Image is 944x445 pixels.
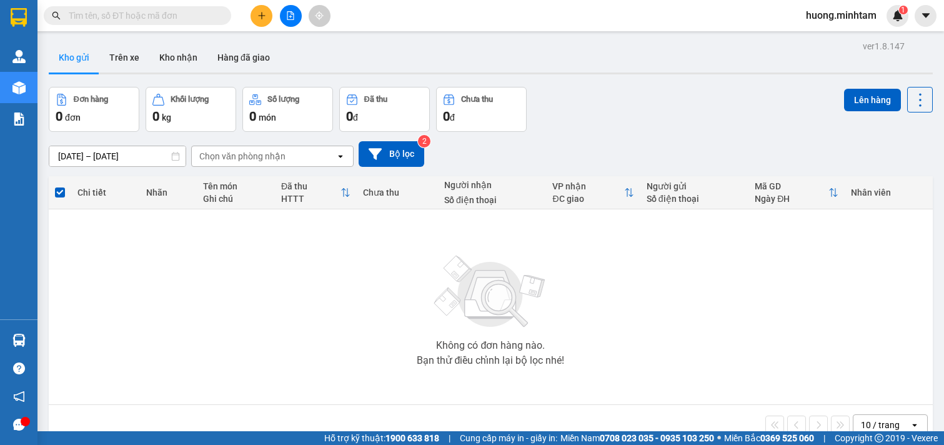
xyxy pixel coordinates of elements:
div: Nhãn [146,187,190,197]
span: question-circle [13,362,25,374]
button: Trên xe [99,42,149,72]
button: Số lượng0món [242,87,333,132]
span: | [449,431,450,445]
div: Đã thu [281,181,340,191]
button: Kho nhận [149,42,207,72]
div: Số lượng [267,95,299,104]
strong: 0369 525 060 [760,433,814,443]
button: caret-down [915,5,937,27]
span: ⚪️ [717,436,721,441]
button: Lên hàng [844,89,901,111]
button: Đơn hàng0đơn [49,87,139,132]
span: search [52,11,61,20]
button: Khối lượng0kg [146,87,236,132]
sup: 2 [418,135,430,147]
span: message [13,419,25,431]
span: đ [353,112,358,122]
div: Bạn thử điều chỉnh lại bộ lọc nhé! [417,356,564,366]
th: Toggle SortBy [275,176,357,209]
th: Toggle SortBy [748,176,845,209]
img: warehouse-icon [12,50,26,63]
div: Người nhận [444,180,540,190]
div: Tên món [203,181,269,191]
button: aim [309,5,330,27]
button: Bộ lọc [359,141,424,167]
span: | [823,431,825,445]
span: file-add [286,11,295,20]
span: Hỗ trợ kỹ thuật: [324,431,439,445]
button: file-add [280,5,302,27]
span: đ [450,112,455,122]
strong: 1900 633 818 [385,433,439,443]
div: Nhân viên [851,187,927,197]
span: 0 [249,109,256,124]
span: copyright [875,434,883,442]
img: svg+xml;base64,PHN2ZyBjbGFzcz0ibGlzdC1wbHVnX19zdmciIHhtbG5zPSJodHRwOi8vd3d3LnczLm9yZy8yMDAwL3N2Zy... [428,248,553,336]
div: Chi tiết [77,187,134,197]
span: Cung cấp máy in - giấy in: [460,431,557,445]
span: 0 [346,109,353,124]
div: Ngày ĐH [755,194,828,204]
img: warehouse-icon [12,81,26,94]
span: đơn [65,112,81,122]
div: Ghi chú [203,194,269,204]
svg: open [335,151,345,161]
span: aim [315,11,324,20]
div: ver 1.8.147 [863,39,905,53]
div: VP nhận [552,181,624,191]
span: 0 [152,109,159,124]
th: Toggle SortBy [546,176,640,209]
span: 1 [901,6,905,14]
button: Chưa thu0đ [436,87,527,132]
strong: 0708 023 035 - 0935 103 250 [600,433,714,443]
img: logo-vxr [11,8,27,27]
img: icon-new-feature [892,10,903,21]
div: ĐC giao [552,194,624,204]
div: Khối lượng [171,95,209,104]
span: kg [162,112,171,122]
button: Đã thu0đ [339,87,430,132]
button: plus [251,5,272,27]
div: Mã GD [755,181,828,191]
button: Hàng đã giao [207,42,280,72]
button: Kho gửi [49,42,99,72]
div: Số điện thoại [444,195,540,205]
div: Chưa thu [363,187,432,197]
div: Người gửi [647,181,743,191]
span: Miền Bắc [724,431,814,445]
input: Tìm tên, số ĐT hoặc mã đơn [69,9,216,22]
span: huong.minhtam [796,7,887,23]
img: warehouse-icon [12,334,26,347]
span: món [259,112,276,122]
div: Không có đơn hàng nào. [436,341,545,351]
div: Chọn văn phòng nhận [199,150,286,162]
span: 0 [56,109,62,124]
div: Đơn hàng [74,95,108,104]
div: HTTT [281,194,340,204]
div: Số điện thoại [647,194,743,204]
svg: open [910,420,920,430]
div: 10 / trang [861,419,900,431]
div: Đã thu [364,95,387,104]
span: notification [13,391,25,402]
span: caret-down [920,10,932,21]
div: Chưa thu [461,95,493,104]
input: Select a date range. [49,146,186,166]
span: plus [257,11,266,20]
span: 0 [443,109,450,124]
img: solution-icon [12,112,26,126]
sup: 1 [899,6,908,14]
span: Miền Nam [560,431,714,445]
